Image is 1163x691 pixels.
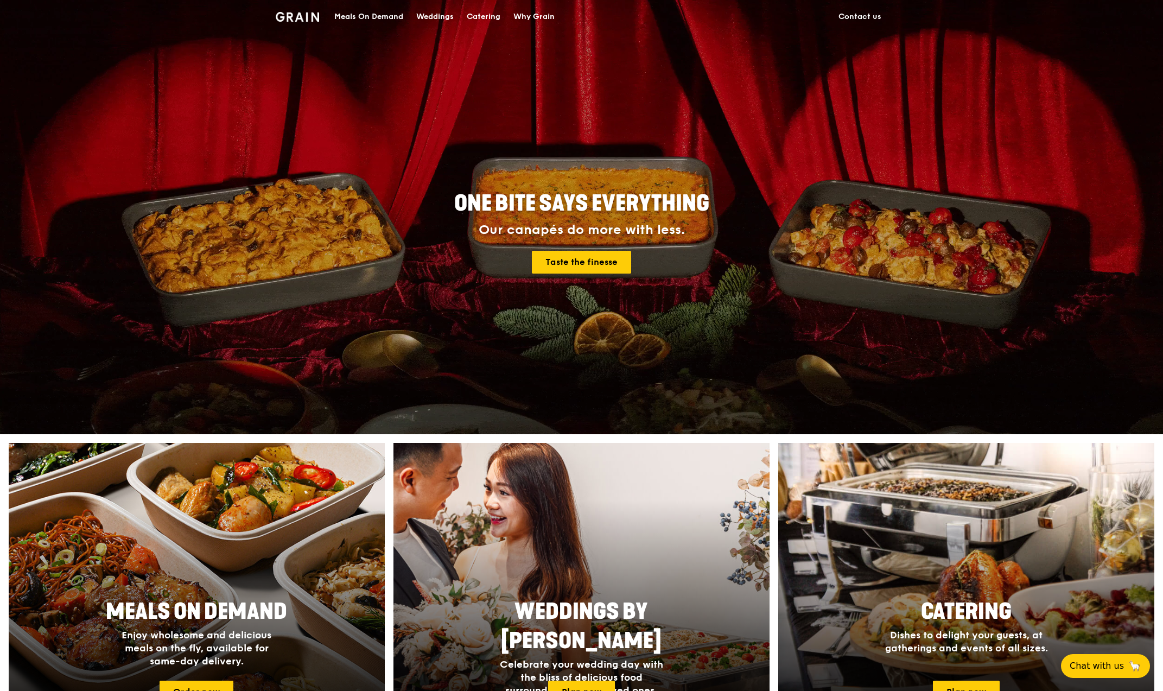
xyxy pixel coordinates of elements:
[513,1,555,33] div: Why Grain
[416,1,454,33] div: Weddings
[106,599,287,625] span: Meals On Demand
[454,191,709,217] span: ONE BITE SAYS EVERYTHING
[501,599,662,654] span: Weddings by [PERSON_NAME]
[832,1,888,33] a: Contact us
[460,1,507,33] a: Catering
[1061,654,1150,678] button: Chat with us🦙
[467,1,500,33] div: Catering
[334,1,403,33] div: Meals On Demand
[1128,660,1141,673] span: 🦙
[122,629,271,667] span: Enjoy wholesome and delicious meals on the fly, available for same-day delivery.
[410,1,460,33] a: Weddings
[1070,660,1124,673] span: Chat with us
[507,1,561,33] a: Why Grain
[386,223,777,238] div: Our canapés do more with less.
[276,12,320,22] img: Grain
[921,599,1012,625] span: Catering
[885,629,1048,654] span: Dishes to delight your guests, at gatherings and events of all sizes.
[532,251,631,274] a: Taste the finesse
